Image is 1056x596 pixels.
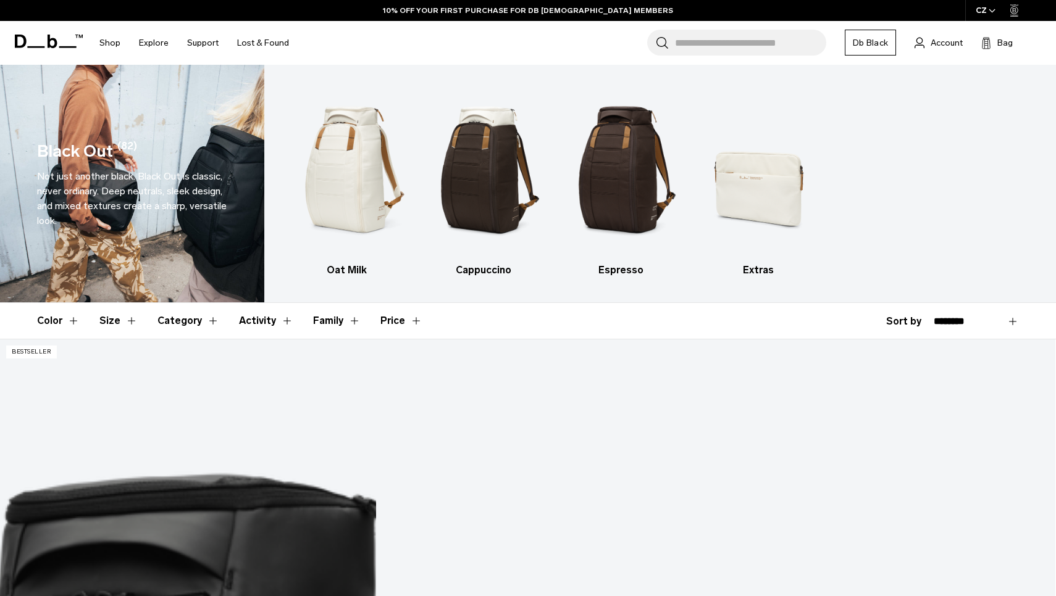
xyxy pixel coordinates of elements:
a: Db Oat Milk [289,83,404,278]
a: 10% OFF YOUR FIRST PURCHASE FOR DB [DEMOGRAPHIC_DATA] MEMBERS [383,5,673,16]
a: Db Cappuccino [426,83,542,278]
button: Toggle Filter [37,303,80,339]
a: Explore [139,21,169,65]
button: Toggle Filter [157,303,219,339]
h3: Oat Milk [289,263,404,278]
button: Toggle Filter [239,303,293,339]
img: Db [289,83,404,257]
p: Not just another black. Black Out is classic, never ordinary. Deep neutrals, sleek design, and mi... [37,169,227,228]
h1: Black Out [37,139,113,164]
a: Db Espresso [563,83,679,278]
a: Shop [99,21,120,65]
nav: Main Navigation [90,21,298,65]
a: Lost & Found [237,21,289,65]
a: Support [187,21,219,65]
button: Toggle Filter [313,303,361,339]
button: Toggle Filter [99,303,138,339]
h3: Espresso [563,263,679,278]
li: 2 / 4 [426,83,542,278]
span: (82) [117,139,137,164]
a: Db Black [845,30,896,56]
button: Bag [981,35,1013,50]
img: Db [426,83,542,257]
img: Db [700,83,816,257]
h3: Cappuccino [426,263,542,278]
span: Account [931,36,963,49]
a: Account [915,35,963,50]
a: Db Extras [700,83,816,278]
li: 3 / 4 [563,83,679,278]
p: Bestseller [6,346,57,358]
img: Db [563,83,679,257]
span: Bag [997,36,1013,49]
li: 1 / 4 [289,83,404,278]
li: 4 / 4 [700,83,816,278]
h3: Extras [700,263,816,278]
button: Toggle Price [380,303,422,339]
